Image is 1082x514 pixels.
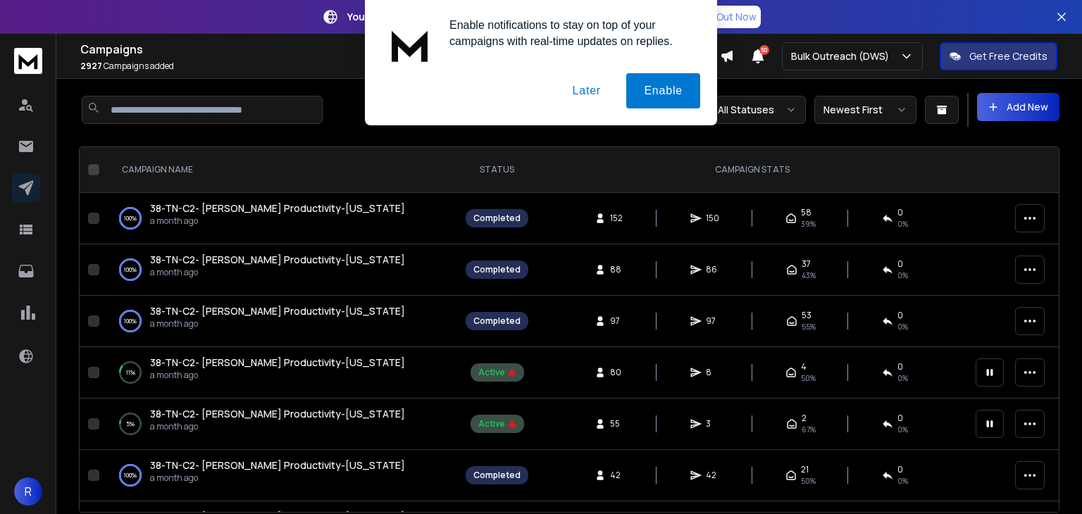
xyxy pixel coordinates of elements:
[438,17,700,49] div: Enable notifications to stay on top of your campaigns with real-time updates on replies.
[150,267,405,278] p: a month ago
[150,304,405,318] a: 38-TN-C2- [PERSON_NAME] Productivity-[US_STATE]
[706,264,720,275] span: 86
[801,207,811,218] span: 58
[105,347,457,399] td: 11%38-TN-C2- [PERSON_NAME] Productivity-[US_STATE]a month ago
[124,263,137,277] p: 100 %
[473,213,521,224] div: Completed
[473,264,521,275] div: Completed
[610,213,624,224] span: 152
[473,470,521,481] div: Completed
[897,310,903,321] span: 0
[626,73,700,108] button: Enable
[610,264,624,275] span: 88
[126,365,135,380] p: 11 %
[801,361,807,372] span: 4
[126,417,135,431] p: 5 %
[14,477,42,506] button: R
[150,356,405,370] a: 38-TN-C2- [PERSON_NAME] Productivity-[US_STATE]
[150,458,405,472] span: 38-TN-C2- [PERSON_NAME] Productivity-[US_STATE]
[124,468,137,482] p: 100 %
[706,367,720,378] span: 8
[150,421,405,432] p: a month ago
[801,218,816,230] span: 39 %
[105,244,457,296] td: 100%38-TN-C2- [PERSON_NAME] Productivity-[US_STATE]a month ago
[706,418,720,430] span: 3
[610,315,624,327] span: 97
[150,215,405,227] p: a month ago
[150,318,405,330] p: a month ago
[610,367,624,378] span: 80
[105,399,457,450] td: 5%38-TN-C2- [PERSON_NAME] Productivity-[US_STATE]a month ago
[150,407,405,421] a: 38-TN-C2- [PERSON_NAME] Productivity-[US_STATE]
[897,270,908,281] span: 0 %
[150,370,405,381] p: a month ago
[150,356,405,369] span: 38-TN-C2- [PERSON_NAME] Productivity-[US_STATE]
[897,424,908,435] span: 0 %
[802,321,816,332] span: 55 %
[897,321,908,332] span: 0 %
[897,207,903,218] span: 0
[105,450,457,501] td: 100%38-TN-C2- [PERSON_NAME] Productivity-[US_STATE]a month ago
[897,475,908,487] span: 0 %
[897,413,903,424] span: 0
[801,372,816,384] span: 50 %
[897,218,908,230] span: 0 %
[897,464,903,475] span: 0
[124,314,137,328] p: 100 %
[897,361,903,372] span: 0
[610,418,624,430] span: 55
[802,310,811,321] span: 53
[802,270,816,281] span: 43 %
[382,17,438,73] img: notification icon
[105,296,457,347] td: 100%38-TN-C2- [PERSON_NAME] Productivity-[US_STATE]a month ago
[801,475,816,487] span: 50 %
[105,193,457,244] td: 100%38-TN-C2- [PERSON_NAME] Productivity-[US_STATE]a month ago
[150,458,405,472] a: 38-TN-C2- [PERSON_NAME] Productivity-[US_STATE]
[473,315,521,327] div: Completed
[150,201,405,215] a: 38-TN-C2- [PERSON_NAME] Productivity-[US_STATE]
[706,315,720,327] span: 97
[457,147,537,193] th: STATUS
[150,472,405,484] p: a month ago
[478,367,516,378] div: Active
[801,464,809,475] span: 21
[150,407,405,420] span: 38-TN-C2- [PERSON_NAME] Productivity-[US_STATE]
[610,470,624,481] span: 42
[897,372,908,384] span: 0 %
[537,147,967,193] th: CAMPAIGN STATS
[897,258,903,270] span: 0
[802,258,811,270] span: 37
[150,253,405,266] span: 38-TN-C2- [PERSON_NAME] Productivity-[US_STATE]
[706,470,720,481] span: 42
[554,73,618,108] button: Later
[802,413,807,424] span: 2
[105,147,457,193] th: CAMPAIGN NAME
[124,211,137,225] p: 100 %
[706,213,720,224] span: 150
[802,424,816,435] span: 67 %
[478,418,516,430] div: Active
[150,253,405,267] a: 38-TN-C2- [PERSON_NAME] Productivity-[US_STATE]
